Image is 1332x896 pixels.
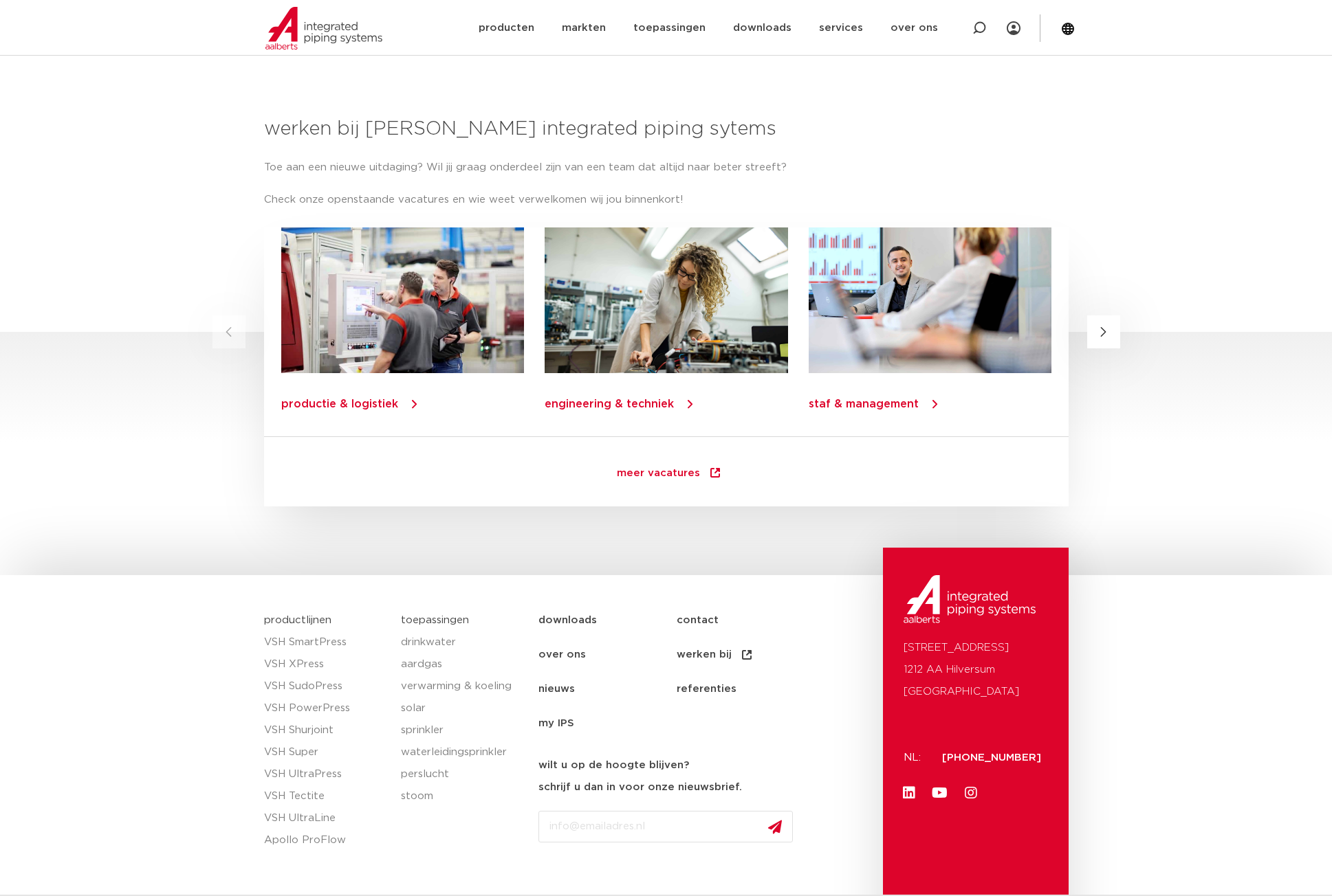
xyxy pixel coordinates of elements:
a: over ons [538,638,677,672]
a: solar [401,697,525,719]
button: Next slide [1087,315,1120,348]
a: my IPS [538,706,677,741]
a: VSH Tectite [264,785,388,807]
a: VSH Shurjoint [264,719,388,741]
strong: schrijf u dan in voor onze nieuwsbrief. [538,782,742,792]
p: NL: [904,747,926,769]
a: VSH SudoPress [264,675,388,697]
input: info@emailadres.nl [538,811,793,842]
a: stoom [401,785,525,807]
a: perslucht [401,763,525,785]
a: productlijnen [264,615,331,625]
h3: werken bij [PERSON_NAME] integrated piping sytems [264,115,1069,143]
a: drinkwater [401,631,525,653]
a: toepassingen [401,615,469,625]
a: productie & logistiek [281,399,398,410]
a: aardgas [401,653,525,675]
a: VSH Super [264,741,388,763]
a: referenties [677,672,815,706]
p: Toe aan een nieuwe uitdaging? Wil jij graag onderdeel zijn van een team dat altijd naar beter str... [264,157,1069,179]
span: meer vacatures [617,468,700,482]
a: VSH PowerPress [264,697,388,719]
nav: Menu [538,603,876,741]
a: VSH UltraLine [264,807,388,829]
a: waterleidingsprinkler [401,741,525,763]
a: [PHONE_NUMBER] [942,752,1041,763]
a: sprinkler [401,719,525,741]
a: werken bij [677,638,815,672]
a: VSH UltraPress [264,763,388,785]
strong: wilt u op de hoogte blijven? [538,760,689,770]
a: staf & management [808,399,918,410]
a: downloads [538,603,677,638]
a: verwarming & koeling [401,675,525,697]
a: VSH XPress [264,653,388,675]
p: Check onze openstaande vacatures en wie weet verwelkomen wij jou binnenkort! [264,189,1069,211]
a: engineering & techniek [545,399,674,410]
a: nieuws [538,672,677,706]
a: meer vacatures [589,454,750,493]
img: send.svg [768,820,782,834]
a: VSH SmartPress [264,631,388,653]
a: Apollo ProFlow [264,829,388,851]
p: [STREET_ADDRESS] 1212 AA Hilversum [GEOGRAPHIC_DATA] [904,637,1048,703]
a: contact [677,603,815,638]
button: Previous slide [212,315,245,348]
